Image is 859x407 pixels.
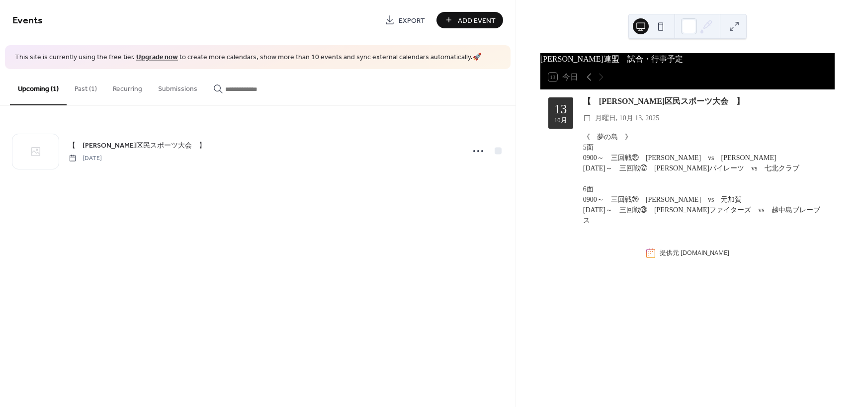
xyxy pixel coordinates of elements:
button: Recurring [105,69,150,104]
span: 月曜日, 10月 13, 2025 [595,112,660,124]
div: 《 夢の島 》 5面 0900～ 三回戦㉕ [PERSON_NAME] vs [PERSON_NAME] [DATE]～ 三回戦㉗ [PERSON_NAME]パイレーツ vs 七北クラブ 6面 ... [583,132,827,226]
div: ​ [583,112,591,124]
div: 10月 [554,117,567,124]
button: Past (1) [67,69,105,104]
button: Submissions [150,69,205,104]
span: [DATE] [69,154,102,163]
a: Export [377,12,432,28]
div: 提供元 [660,248,729,257]
span: Add Event [458,15,496,26]
a: Upgrade now [136,51,178,64]
a: [DOMAIN_NAME] [681,248,729,257]
button: Upcoming (1) [10,69,67,105]
div: [PERSON_NAME]連盟 試合・行事予定 [540,53,835,65]
a: 【 [PERSON_NAME]区民スポーツ大会 】 [69,140,206,151]
div: 13 [554,103,567,115]
span: Events [12,11,43,30]
span: This site is currently using the free tier. to create more calendars, show more than 10 events an... [15,53,481,63]
button: Add Event [436,12,503,28]
span: Export [399,15,425,26]
div: 【 [PERSON_NAME]区民スポーツ大会 】 [583,95,827,107]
